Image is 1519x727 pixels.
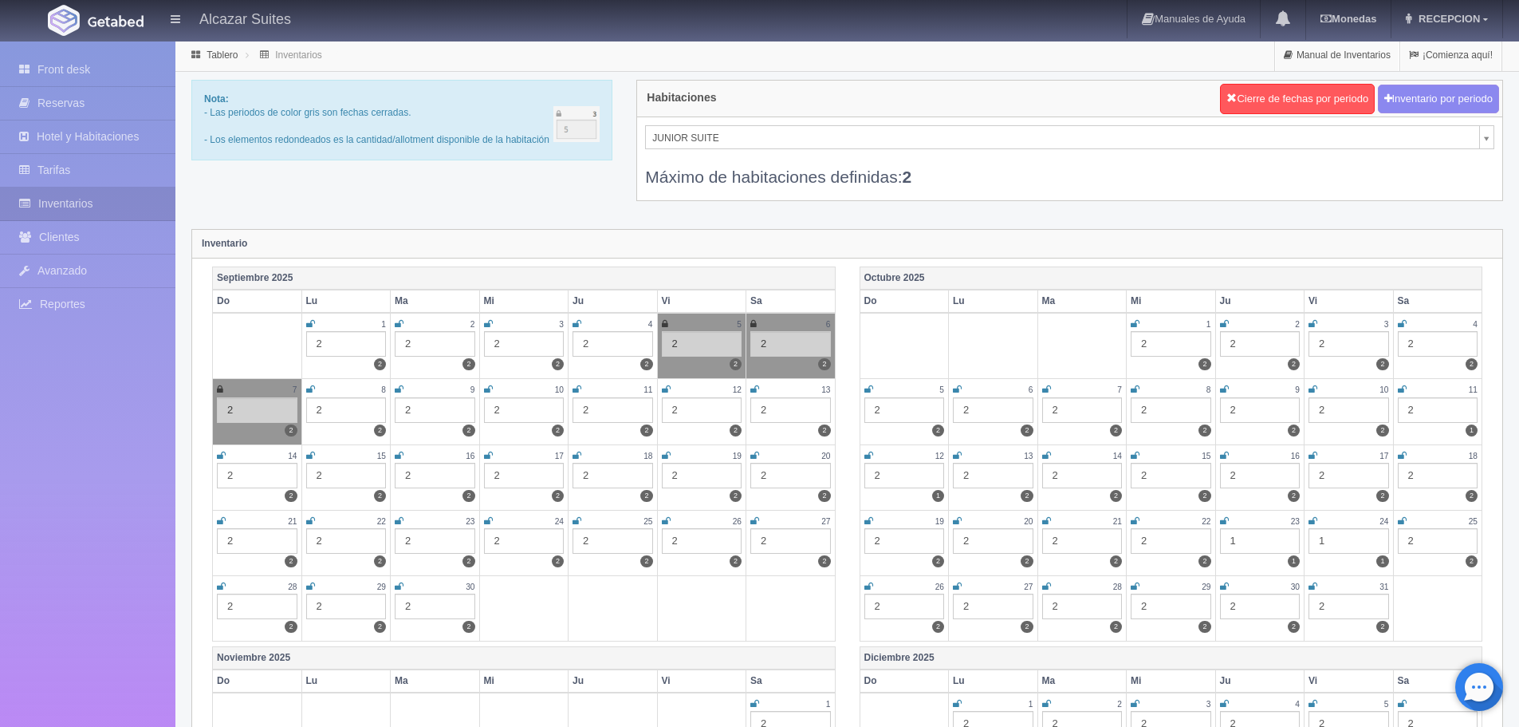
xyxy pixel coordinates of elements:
div: 2 [1308,463,1389,488]
div: 2 [306,397,387,423]
div: 2 [662,463,742,488]
small: 10 [1379,385,1388,394]
small: 20 [821,452,830,460]
div: 2 [953,528,1033,554]
div: 2 [750,528,831,554]
div: Máximo de habitaciones definidas: [645,149,1494,188]
label: 2 [730,425,742,437]
th: Sa [746,670,836,693]
div: 2 [1042,528,1123,554]
div: 2 [395,594,475,619]
small: 13 [821,385,830,394]
label: 1 [1466,425,1478,437]
div: 2 [217,397,297,423]
label: 1 [932,490,944,502]
label: 2 [374,358,386,370]
div: 2 [953,594,1033,619]
small: 1 [381,320,386,329]
label: 2 [374,621,386,633]
label: 2 [1021,425,1033,437]
small: 3 [1384,320,1389,329]
small: 2 [1117,700,1122,709]
th: Vi [1305,670,1394,693]
th: Mi [1127,290,1216,313]
small: 8 [1206,385,1211,394]
div: 2 [1398,463,1478,488]
th: Lu [301,290,391,313]
label: 2 [1198,425,1210,437]
label: 2 [1288,490,1300,502]
div: 2 [484,397,565,423]
label: 2 [1110,425,1122,437]
a: JUNIOR SUITE [645,125,1494,149]
th: Octubre 2025 [860,267,1482,290]
th: Lu [949,290,1038,313]
button: Cierre de fechas por periodo [1220,84,1375,114]
label: 2 [640,555,652,567]
th: Vi [657,670,746,693]
small: 5 [737,320,742,329]
label: 2 [1376,490,1388,502]
div: 2 [573,397,653,423]
label: 2 [1198,621,1210,633]
div: 2 [1220,331,1301,357]
small: 21 [288,517,297,526]
th: Ju [1215,670,1305,693]
div: - Las periodos de color gris son fechas cerradas. - Los elementos redondeados es la cantidad/allo... [191,80,612,160]
div: 2 [306,331,387,357]
small: 10 [555,385,564,394]
small: 4 [1295,700,1300,709]
div: 2 [864,463,945,488]
small: 4 [1473,320,1478,329]
label: 2 [1198,490,1210,502]
label: 2 [1021,621,1033,633]
label: 2 [462,621,474,633]
h4: Habitaciones [647,92,716,104]
h4: Alcazar Suites [199,8,291,28]
img: Getabed [48,5,80,36]
th: Diciembre 2025 [860,646,1482,670]
label: 2 [640,425,652,437]
label: 2 [1288,358,1300,370]
small: 22 [377,517,386,526]
label: 2 [552,555,564,567]
small: 11 [1469,385,1478,394]
small: 24 [555,517,564,526]
th: Ju [1215,290,1305,313]
strong: Inventario [202,238,247,249]
div: 2 [1131,594,1211,619]
small: 5 [1384,700,1389,709]
div: 1 [1308,528,1389,554]
small: 3 [559,320,564,329]
label: 2 [1021,490,1033,502]
small: 28 [1113,583,1122,591]
div: 2 [1308,331,1389,357]
small: 1 [1029,700,1033,709]
th: Ma [391,290,480,313]
div: 2 [1308,397,1389,423]
div: 2 [573,528,653,554]
a: Tablero [207,49,238,61]
small: 26 [935,583,944,591]
small: 14 [1113,452,1122,460]
th: Ma [391,670,480,693]
label: 2 [1466,358,1478,370]
label: 2 [818,490,830,502]
th: Sa [746,290,836,313]
b: Nota: [204,93,229,105]
div: 2 [306,594,387,619]
th: Do [860,290,949,313]
b: Monedas [1320,13,1376,25]
small: 19 [733,452,742,460]
small: 8 [381,385,386,394]
div: 2 [306,528,387,554]
label: 2 [285,425,297,437]
label: 2 [932,621,944,633]
small: 27 [821,517,830,526]
small: 7 [293,385,297,394]
small: 17 [555,452,564,460]
th: Sa [1393,290,1482,313]
small: 1 [826,700,831,709]
div: 2 [1398,397,1478,423]
div: 2 [1042,463,1123,488]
